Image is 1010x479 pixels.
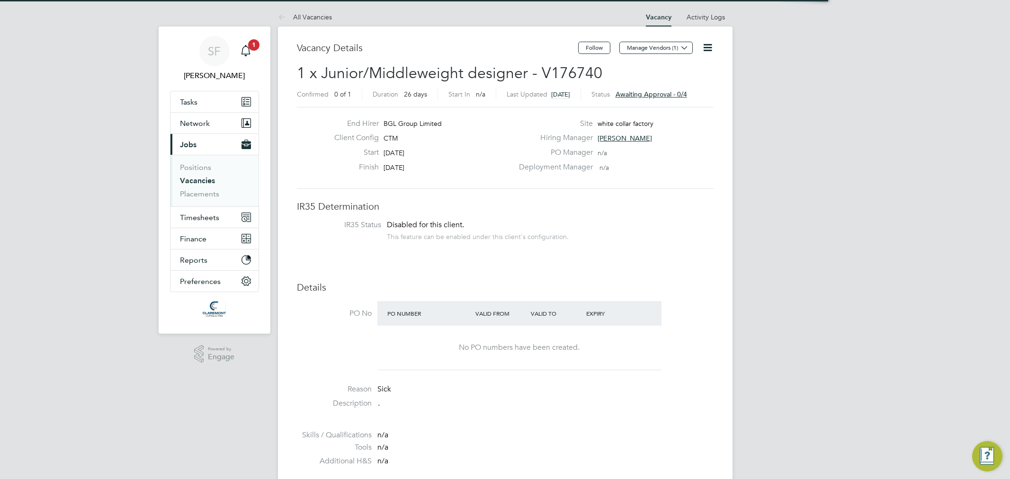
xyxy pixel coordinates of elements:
a: Powered byEngage [194,345,234,363]
span: n/a [598,149,607,157]
span: CTM [384,134,398,142]
span: 1 [248,39,259,51]
button: Engage Resource Center [972,441,1002,471]
div: PO Number [385,305,474,322]
a: Go to home page [170,302,259,317]
span: [PERSON_NAME] [598,134,652,142]
span: n/a [599,163,609,172]
button: Jobs [170,134,259,155]
a: SF[PERSON_NAME] [170,36,259,81]
span: n/a [476,90,485,98]
span: Disabled for this client. [387,220,464,230]
div: No PO numbers have been created. [387,343,652,353]
span: [DATE] [551,90,570,98]
div: Expiry [584,305,639,322]
span: 0 of 1 [334,90,351,98]
nav: Main navigation [159,27,270,334]
a: Vacancy [646,13,671,21]
label: End Hirer [327,119,379,129]
span: Powered by [208,345,234,353]
h3: Vacancy Details [297,42,578,54]
a: 1 [236,36,255,66]
span: [DATE] [384,149,404,157]
a: Vacancies [180,176,215,185]
h3: IR35 Determination [297,200,714,213]
a: Tasks [170,91,259,112]
span: Awaiting approval - 0/4 [616,90,687,98]
span: white collar factory [598,119,653,128]
span: Preferences [180,277,221,286]
span: n/a [377,443,388,452]
label: Client Config [327,133,379,143]
a: Activity Logs [687,13,725,21]
label: Skills / Qualifications [297,430,372,440]
button: Manage Vendors (1) [619,42,693,54]
span: Sam Fullman [170,70,259,81]
label: Status [591,90,610,98]
label: Description [297,399,372,408]
label: Additional H&S [297,456,372,466]
span: 1 x Junior/Middleweight designer - V176740 [297,64,602,82]
label: PO Manager [513,148,593,158]
span: SF [208,45,221,57]
span: Reports [180,256,207,265]
span: n/a [377,430,388,440]
span: Engage [208,353,234,361]
span: Timesheets [180,213,219,222]
button: Network [170,113,259,133]
h3: Details [297,281,714,293]
span: Jobs [180,140,197,149]
label: Reason [297,384,372,394]
span: 26 days [404,90,427,98]
div: This feature can be enabled under this client's configuration. [387,230,569,241]
label: PO No [297,309,372,319]
button: Finance [170,228,259,249]
span: [DATE] [384,163,404,172]
label: Tools [297,443,372,452]
button: Reports [170,249,259,270]
img: claremontconsulting1-logo-retina.png [203,302,226,317]
label: Last Updated [507,90,547,98]
div: Valid From [473,305,528,322]
span: BGL Group Limited [384,119,442,128]
label: Hiring Manager [513,133,593,143]
label: Start [327,148,379,158]
label: IR35 Status [306,220,381,230]
a: All Vacancies [278,13,332,21]
label: Site [513,119,593,129]
a: Positions [180,163,211,172]
span: n/a [377,456,388,466]
span: Network [180,119,210,128]
label: Confirmed [297,90,329,98]
div: Jobs [170,155,259,206]
button: Follow [578,42,610,54]
label: Deployment Manager [513,162,593,172]
a: Placements [180,189,219,198]
span: Finance [180,234,206,243]
p: . [378,399,714,408]
span: Sick [377,384,391,394]
label: Duration [373,90,398,98]
label: Finish [327,162,379,172]
span: Tasks [180,98,197,106]
div: Valid To [528,305,584,322]
label: Start In [448,90,470,98]
button: Timesheets [170,207,259,228]
button: Preferences [170,271,259,292]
